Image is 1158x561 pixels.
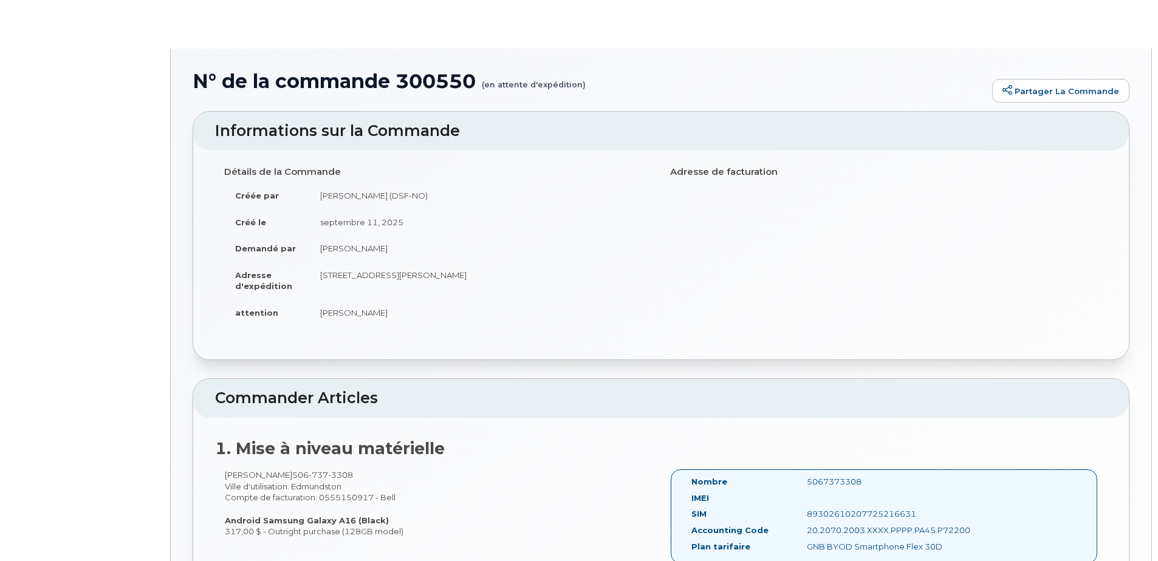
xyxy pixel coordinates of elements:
h2: Informations sur la Commande [215,123,1107,140]
label: Nombre [691,476,727,488]
small: (en attente d'expédition) [482,70,586,89]
strong: Android Samsung Galaxy A16 (Black) [225,515,389,525]
label: IMEI [691,492,709,504]
label: Plan tarifaire [691,541,750,552]
span: 737 [309,470,328,480]
strong: Adresse d'expédition [235,270,292,291]
span: 506 [292,470,353,480]
h1: N° de la commande 300550 [193,70,986,92]
div: GNB BYOD Smartphone Flex 30D [798,541,959,552]
h4: Détails de la Commande [224,167,652,177]
div: 5067373308 [798,476,959,488]
label: Accounting Code [691,525,769,536]
strong: Créée par [235,191,279,200]
td: [STREET_ADDRESS][PERSON_NAME] [309,262,652,299]
div: [PERSON_NAME] Ville d'utilisation: Edmundston Compte de facturation: 0555150917 - Bell 317,00 $ -... [215,469,661,537]
td: [PERSON_NAME] (DSF-NO) [309,182,652,209]
div: 89302610207725216631 [798,508,959,520]
span: 3308 [328,470,353,480]
div: 20.2070.2003.XXXX.PPPP.PA45.P72200 [798,525,959,536]
td: [PERSON_NAME] [309,299,652,326]
h4: Adresse de facturation [670,167,1098,177]
td: septembre 11, 2025 [309,209,652,236]
a: Partager la commande [992,79,1129,103]
strong: attention [235,308,278,318]
strong: Créé le [235,217,266,227]
strong: Demandé par [235,243,296,253]
strong: 1. Mise à niveau matérielle [215,438,445,458]
label: SIM [691,508,707,520]
h2: Commander Articles [215,390,1107,407]
td: [PERSON_NAME] [309,235,652,262]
